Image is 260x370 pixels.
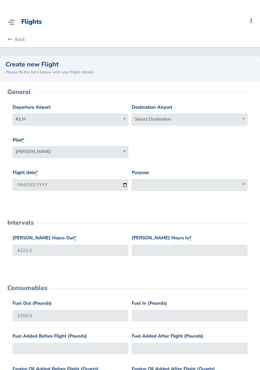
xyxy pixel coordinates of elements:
[6,69,254,75] small: Please fill the form below with your flight details
[132,114,247,125] span: Select Destination
[7,219,34,226] h2: Intervals
[13,169,38,176] label: Flight date
[13,137,24,144] label: Pilot
[132,104,172,111] label: Destination Airport
[132,300,167,307] label: Fuel In (Pounds)
[7,89,31,95] h2: General
[8,20,15,25] img: menu_img
[13,234,76,242] label: [PERSON_NAME] Hours Out
[74,235,76,241] abbr: required
[7,285,48,291] h2: Consumables
[132,234,192,242] label: [PERSON_NAME] Hours In
[6,32,25,47] a: Back
[132,114,247,124] span: Select Destination
[13,333,87,340] label: Fuel Added Before Flight (Pounds)
[13,146,128,158] span: Luke Frank
[13,147,128,157] span: Luke Frank
[132,169,149,176] label: Purpose
[13,114,128,125] span: KILM
[6,61,254,67] h2: Create new Flight
[13,300,52,307] label: Fuel Out (Pounds)
[22,137,24,143] abbr: required
[13,104,51,111] label: Departure Airport
[132,333,203,340] label: Fuel Added After Flight (Pounds)
[189,235,192,241] abbr: required
[21,18,42,26] div: Flights
[13,114,128,124] span: KILM
[36,169,38,176] abbr: required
